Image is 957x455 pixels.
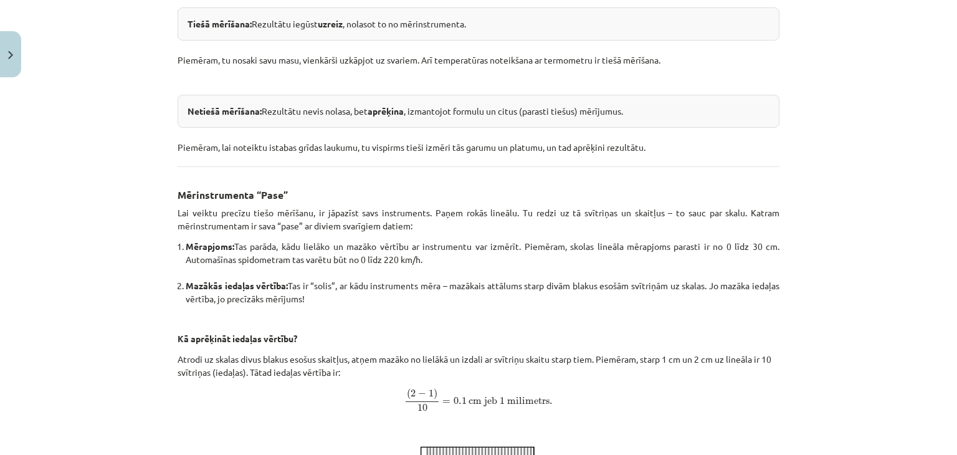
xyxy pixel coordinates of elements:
strong: Tiešā mērīšana: [188,18,252,29]
strong: Netiešā mērīšana: [188,105,262,117]
span: − [418,390,426,398]
span: cm jeb 1 milimetrs [469,396,550,406]
p: Piemēram, lai noteiktu istabas grīdas laukumu, tu vispirms tieši izmēri tās garumu un platumu, un... [178,128,779,154]
span: 1 [429,390,434,397]
div: Rezultātu iegūst , nolasot to no mērinstrumenta. [178,7,779,41]
span: 10 [417,404,427,411]
li: Tas ir “solis”, ar kādu instruments mēra – mazākais attālums starp divām blakus esošām svītriņām ... [186,279,779,305]
p: Atrodi uz skalas divus blakus esošus skaitļus, atņem mazāko no lielākā un izdali ar svītriņu skai... [178,353,779,434]
strong: Mērinstrumenta “Pase” [178,188,288,201]
span: 2 [411,390,416,397]
p: Lai veiktu precīzu tiešo mērīšanu, ir jāpazīst savs instruments. Paņem rokās lineālu. Tu redzi uz... [178,206,779,232]
span: ( [407,388,411,400]
strong: Mazākās iedaļas vērtība: [186,280,288,291]
strong: uzreiz [318,18,343,29]
span: = [442,400,450,404]
p: Piemēram, tu nosaki savu masu, vienkārši uzkāpjot uz svariem. Arī temperatūras noteikšana ar term... [178,41,779,67]
span: 0.1 [454,397,467,405]
span: . [550,401,553,405]
strong: Mērapjoms: [186,241,234,252]
div: Rezultātu nevis nolasa, bet , izmantojot formulu un citus (parasti tiešus) mērījumus. [178,95,779,128]
li: Tas parāda, kādu lielāko un mazāko vērtību ar instrumentu var izmērīt. Piemēram, skolas lineāla m... [186,240,779,279]
span: ) [434,388,437,400]
strong: aprēķina [368,105,404,117]
img: icon-close-lesson-0947bae3869378f0d4975bcd49f059093ad1ed9edebbc8119c70593378902aed.svg [8,51,13,59]
strong: Kā aprēķināt iedaļas vērtību? [178,333,297,344]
